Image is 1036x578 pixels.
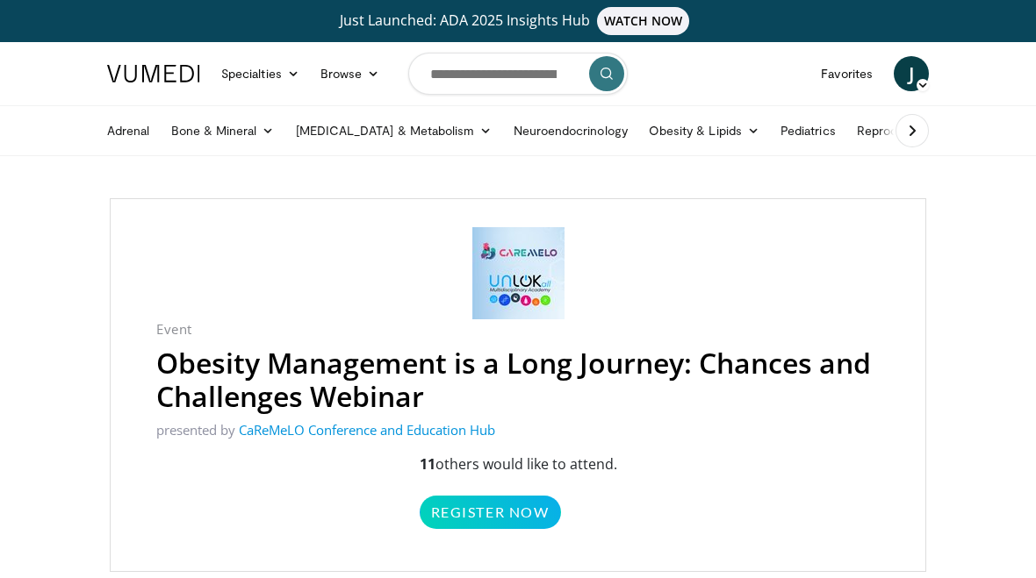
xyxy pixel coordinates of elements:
[107,65,200,82] img: VuMedi Logo
[408,53,628,95] input: Search topics, interventions
[503,113,638,148] a: Neuroendocrinology
[420,496,561,529] a: Register Now
[97,113,161,148] a: Adrenal
[156,319,880,339] p: Event
[285,113,503,148] a: [MEDICAL_DATA] & Metabolism
[211,56,310,91] a: Specialties
[420,454,435,474] strong: 11
[638,113,770,148] a: Obesity & Lipids
[97,7,939,35] a: Just Launched: ADA 2025 Insights HubWATCH NOW
[161,113,285,148] a: Bone & Mineral
[310,56,391,91] a: Browse
[156,420,880,440] p: presented by
[894,56,929,91] a: J
[846,113,943,148] a: Reproductive
[156,346,880,413] h2: Obesity Management is a Long Journey: Chances and Challenges Webinar
[770,113,846,148] a: Pediatrics
[810,56,883,91] a: Favorites
[472,227,565,319] img: CaReMeLO Conference and Education Hub
[420,453,617,529] p: others would like to attend.
[239,421,495,439] a: CaReMeLO Conference and Education Hub
[597,7,690,35] span: WATCH NOW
